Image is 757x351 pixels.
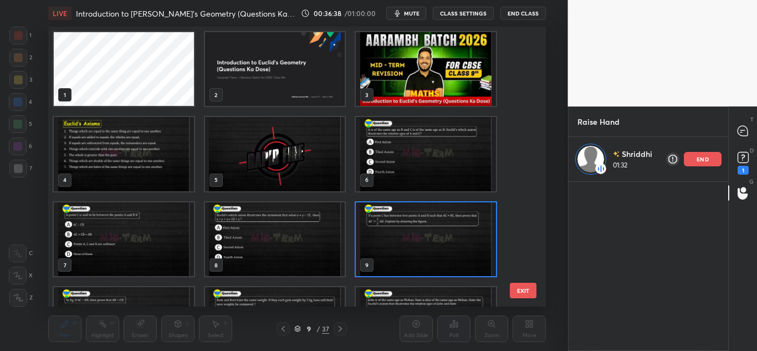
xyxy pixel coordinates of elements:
img: 17568945457LTH10.pdf [54,117,194,191]
div: grid [48,27,526,307]
h4: Introduction to [PERSON_NAME]'s Geometry (Questions Ka Dose) [76,8,296,19]
img: 17568945457LTH10.pdf [356,202,497,276]
img: default.png [577,146,604,172]
div: 3 [9,71,32,89]
div: 9 [303,325,314,332]
p: D [750,146,754,155]
img: 17568945457LTH10.pdf [205,202,345,276]
div: 1 [738,166,749,175]
button: End Class [500,7,546,20]
p: Raise Hand [569,107,628,136]
div: 7 [9,160,32,177]
span: mute [404,9,420,17]
button: CLASS SETTINGS [433,7,494,20]
div: 1 [9,27,32,44]
p: G [749,177,754,186]
div: X [9,267,33,284]
img: no-rating-badge.077c3623.svg [613,151,620,157]
button: EXIT [510,283,536,298]
img: 17568945457LTH10.pdf [205,117,345,191]
p: 01:32 [613,161,654,170]
img: 1f6bcfe6-88ad-11f0-a8ef-e641b3e26ffa.jpg [205,32,345,106]
div: Z [9,289,33,307]
p: T [750,115,754,124]
div: 5 [9,115,32,133]
div: / [316,325,320,332]
img: 17568945457LTH10.pdf [356,32,497,106]
p: Shriddhi [622,149,652,160]
p: end [697,156,709,162]
button: mute [386,7,426,20]
div: grid [569,182,729,351]
div: 4 [9,93,32,111]
div: C [9,245,33,262]
div: 6 [9,138,32,155]
img: 17568945457LTH10.pdf [356,117,497,191]
div: LIVE [48,7,71,20]
div: 37 [322,324,329,334]
div: 2 [9,49,32,67]
img: 17568945457LTH10.pdf [54,202,194,276]
img: rah-connected.409a49fa.svg [595,163,606,174]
